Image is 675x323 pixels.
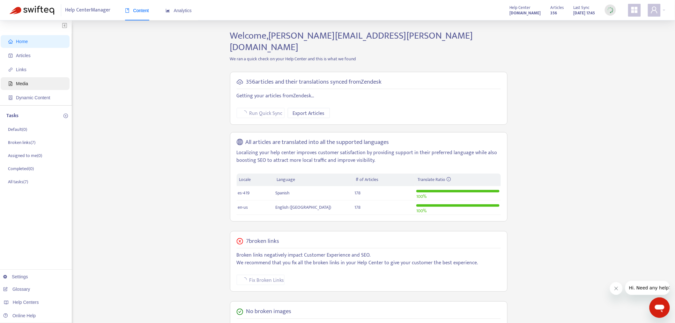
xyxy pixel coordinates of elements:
p: All tasks ( 7 ) [8,178,28,185]
strong: [DATE] 17:45 [574,10,595,17]
a: Online Help [3,313,36,318]
th: Locale [237,174,274,186]
p: Localizing your help center improves customer satisfaction by providing support in their preferre... [237,149,501,164]
button: Export Articles [288,108,330,118]
th: # of Articles [353,174,415,186]
span: check-circle [237,309,243,315]
iframe: Button to launch messaging window [649,297,670,318]
span: user [650,6,658,14]
a: Settings [3,274,28,279]
span: home [8,39,13,44]
span: loading [241,110,247,116]
span: 100 % [416,193,427,200]
img: sync_loading.0b5143dde30e3a21642e.gif [606,6,614,14]
p: Broken links negatively impact Customer Experience and SEO. We recommend that you fix all the bro... [237,252,501,267]
span: Help Centers [13,300,39,305]
div: Translate Ratio [418,176,498,183]
h5: No broken images [246,308,292,315]
span: 178 [355,204,361,211]
span: global [237,139,243,146]
span: Content [125,8,149,13]
span: Help Center Manager [65,4,111,16]
p: Tasks [6,112,19,120]
span: Articles [551,4,564,11]
span: 100 % [416,207,427,214]
span: Links [16,67,26,72]
span: container [8,95,13,100]
span: loading [241,277,247,283]
strong: 356 [551,10,557,17]
p: Completed ( 0 ) [8,165,34,172]
h5: All articles are translated into all the supported languages [245,139,389,146]
a: [DOMAIN_NAME] [510,9,541,17]
span: Spanish [275,189,290,197]
strong: [DOMAIN_NAME] [510,10,541,17]
span: link [8,67,13,72]
span: account-book [8,53,13,58]
span: area-chart [166,8,170,13]
span: Last Sync [574,4,590,11]
p: Assigned to me ( 0 ) [8,152,42,159]
span: Welcome, [PERSON_NAME][EMAIL_ADDRESS][PERSON_NAME][DOMAIN_NAME] [230,28,473,55]
span: Dynamic Content [16,95,50,100]
h5: 7 broken links [246,238,279,245]
span: es-419 [238,189,250,197]
span: Run Quick Sync [249,109,283,117]
a: Glossary [3,287,30,292]
button: Fix Broken Links [237,275,285,285]
p: We ran a quick check on your Help Center and this is what we found [225,56,512,62]
span: plus-circle [63,114,68,118]
iframe: Close message [610,282,623,295]
th: Language [274,174,353,186]
img: Swifteq [10,6,54,15]
span: en-us [238,204,248,211]
span: Media [16,81,28,86]
span: Fix Broken Links [249,276,284,284]
p: Default ( 0 ) [8,126,27,133]
span: close-circle [237,238,243,244]
h5: 356 articles and their translations synced from Zendesk [246,79,382,86]
span: Export Articles [293,109,325,117]
span: appstore [631,6,638,14]
p: Broken links ( 7 ) [8,139,35,146]
span: English ([GEOGRAPHIC_DATA]) [275,204,331,211]
span: Articles [16,53,31,58]
span: 178 [355,189,361,197]
span: Analytics [166,8,192,13]
span: Hi. Need any help? [4,4,46,10]
span: Help Center [510,4,531,11]
span: cloud-sync [237,79,243,85]
p: Getting your articles from Zendesk ... [237,92,501,100]
span: file-image [8,81,13,86]
iframe: Message from company [625,281,670,295]
button: Run Quick Sync [237,108,285,118]
span: Home [16,39,28,44]
span: book [125,8,130,13]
